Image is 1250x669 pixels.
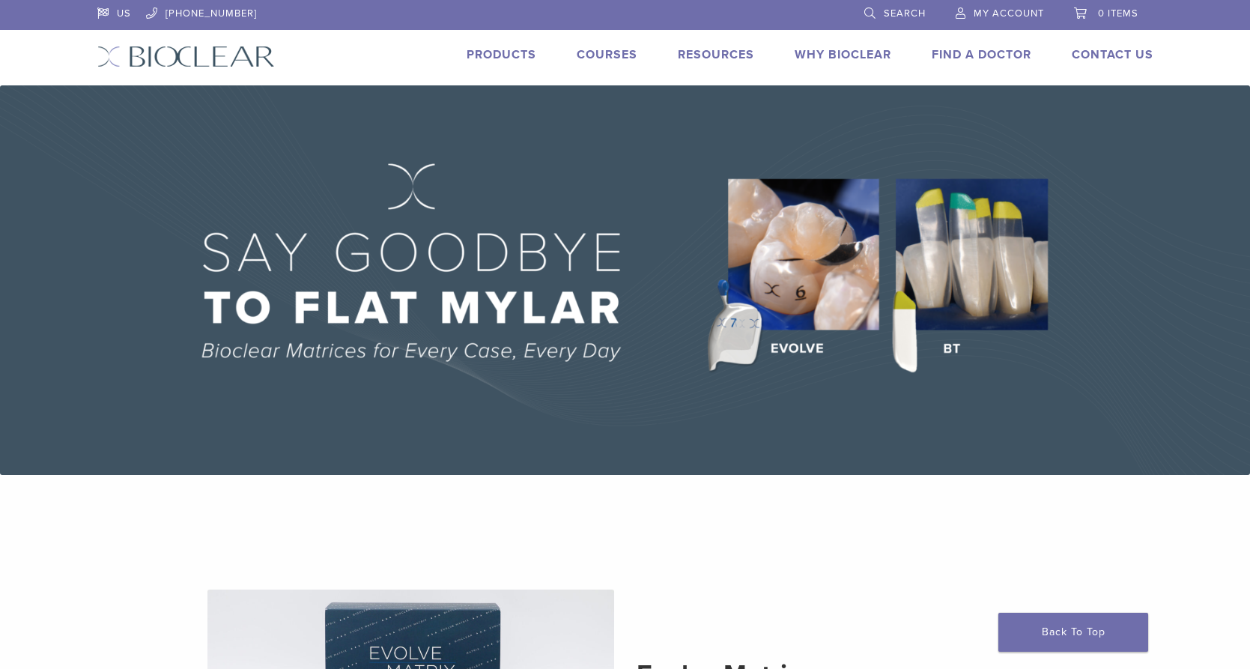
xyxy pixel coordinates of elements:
[974,7,1044,19] span: My Account
[577,47,637,62] a: Courses
[884,7,926,19] span: Search
[97,46,275,67] img: Bioclear
[932,47,1031,62] a: Find A Doctor
[998,613,1148,652] a: Back To Top
[678,47,754,62] a: Resources
[467,47,536,62] a: Products
[1098,7,1138,19] span: 0 items
[1072,47,1153,62] a: Contact Us
[795,47,891,62] a: Why Bioclear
